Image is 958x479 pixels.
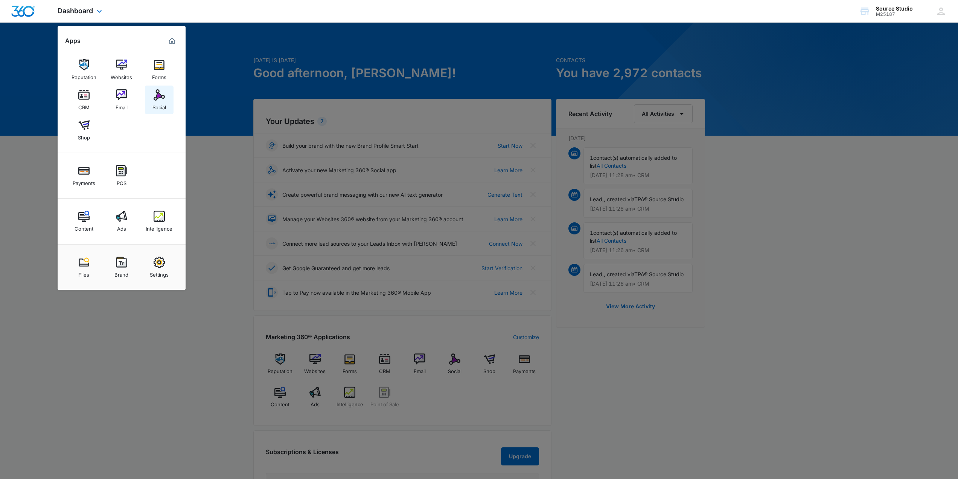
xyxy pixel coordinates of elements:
[117,222,126,232] div: Ads
[150,268,169,278] div: Settings
[166,35,178,47] a: Marketing 360® Dashboard
[145,253,174,282] a: Settings
[152,70,166,80] div: Forms
[114,268,128,278] div: Brand
[70,207,98,236] a: Content
[70,253,98,282] a: Files
[78,101,90,110] div: CRM
[107,55,136,84] a: Websites
[145,86,174,114] a: Social
[107,161,136,190] a: POS
[116,101,128,110] div: Email
[152,101,166,110] div: Social
[117,176,126,186] div: POS
[70,55,98,84] a: Reputation
[78,131,90,141] div: Shop
[70,86,98,114] a: CRM
[107,207,136,236] a: Ads
[876,6,913,12] div: account name
[111,70,132,80] div: Websites
[876,12,913,17] div: account id
[145,207,174,236] a: Intelligence
[145,55,174,84] a: Forms
[73,176,95,186] div: Payments
[72,70,96,80] div: Reputation
[58,7,93,15] span: Dashboard
[107,86,136,114] a: Email
[107,253,136,282] a: Brand
[70,161,98,190] a: Payments
[75,222,93,232] div: Content
[70,116,98,144] a: Shop
[65,37,81,44] h2: Apps
[146,222,172,232] div: Intelligence
[78,268,89,278] div: Files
